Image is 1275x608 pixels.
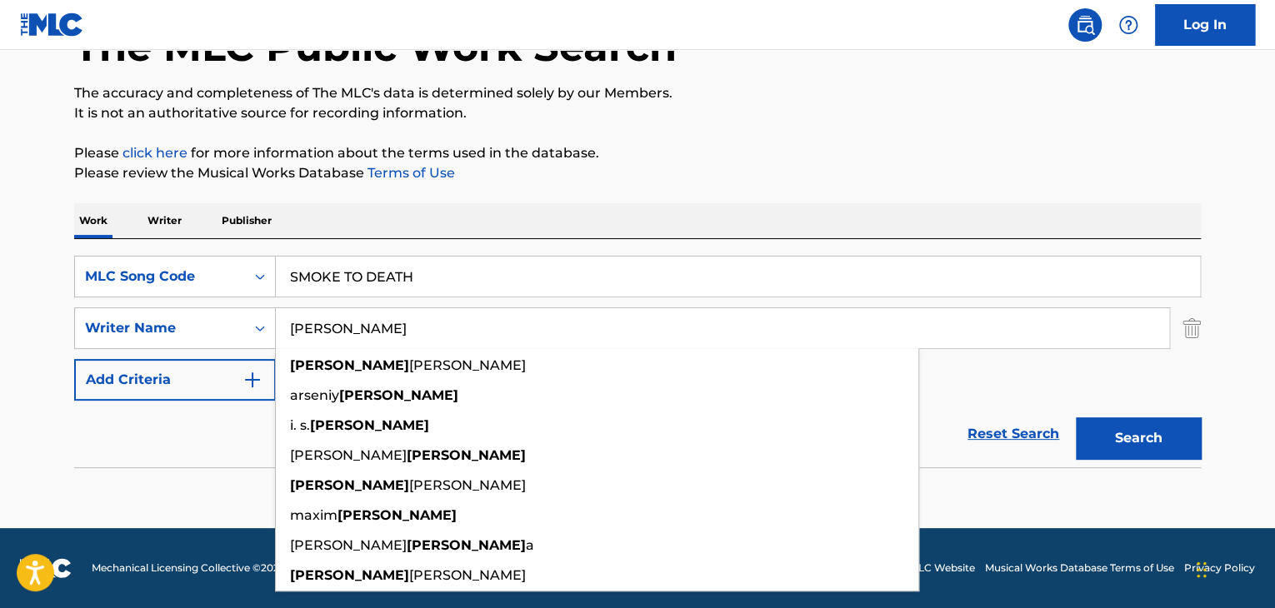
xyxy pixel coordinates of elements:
div: MLC Song Code [85,267,235,287]
img: 9d2ae6d4665cec9f34b9.svg [242,370,262,390]
p: Work [74,203,112,238]
button: Add Criteria [74,359,276,401]
p: The accuracy and completeness of The MLC's data is determined solely by our Members. [74,83,1201,103]
img: search [1075,15,1095,35]
strong: [PERSON_NAME] [310,417,429,433]
div: Help [1112,8,1145,42]
div: Writer Name [85,318,235,338]
strong: [PERSON_NAME] [407,537,526,553]
a: Log In [1155,4,1255,46]
span: a [526,537,534,553]
p: Writer [142,203,187,238]
p: Please for more information about the terms used in the database. [74,143,1201,163]
span: [PERSON_NAME] [290,447,407,463]
a: Reset Search [959,416,1067,452]
strong: [PERSON_NAME] [290,567,409,583]
strong: [PERSON_NAME] [290,477,409,493]
span: [PERSON_NAME] [409,477,526,493]
a: Terms of Use [364,165,455,181]
strong: [PERSON_NAME] [290,357,409,373]
span: maxim [290,507,337,523]
span: arseniy [290,387,339,403]
img: logo [20,558,72,578]
a: Public Search [1068,8,1102,42]
p: It is not an authoritative source for recording information. [74,103,1201,123]
span: i. s. [290,417,310,433]
img: Delete Criterion [1182,307,1201,349]
p: Publisher [217,203,277,238]
p: Please review the Musical Works Database [74,163,1201,183]
div: Drag [1197,545,1207,595]
a: Privacy Policy [1184,561,1255,576]
a: Musical Works Database Terms of Use [985,561,1174,576]
span: Mechanical Licensing Collective © 2025 [92,561,285,576]
form: Search Form [74,256,1201,467]
strong: [PERSON_NAME] [339,387,458,403]
img: help [1118,15,1138,35]
button: Search [1076,417,1201,459]
span: [PERSON_NAME] [409,567,526,583]
span: [PERSON_NAME] [409,357,526,373]
a: click here [122,145,187,161]
strong: [PERSON_NAME] [337,507,457,523]
img: MLC Logo [20,12,84,37]
a: The MLC Website [888,561,975,576]
iframe: Chat Widget [1192,528,1275,608]
span: [PERSON_NAME] [290,537,407,553]
strong: [PERSON_NAME] [407,447,526,463]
